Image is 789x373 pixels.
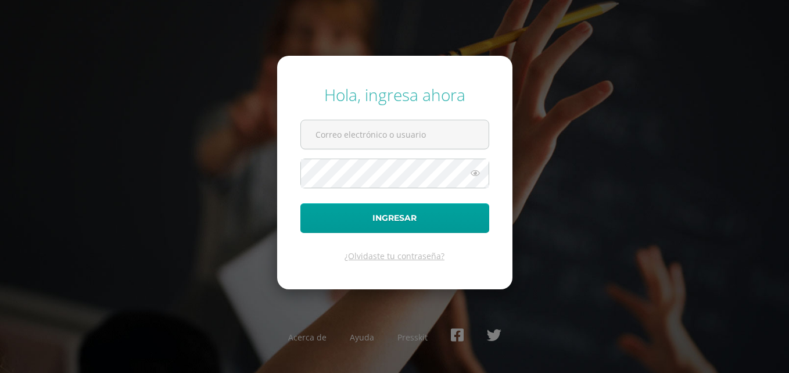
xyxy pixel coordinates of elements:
[345,250,444,261] a: ¿Olvidaste tu contraseña?
[301,120,489,149] input: Correo electrónico o usuario
[300,203,489,233] button: Ingresar
[397,332,428,343] a: Presskit
[350,332,374,343] a: Ayuda
[288,332,327,343] a: Acerca de
[300,84,489,106] div: Hola, ingresa ahora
